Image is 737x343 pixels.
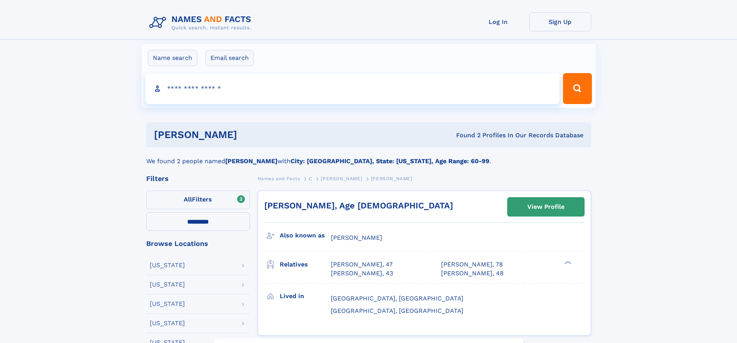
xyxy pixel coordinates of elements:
[331,295,463,302] span: [GEOGRAPHIC_DATA], [GEOGRAPHIC_DATA]
[154,130,347,140] h1: [PERSON_NAME]
[563,73,592,104] button: Search Button
[347,131,583,140] div: Found 2 Profiles In Our Records Database
[331,269,393,278] a: [PERSON_NAME], 43
[225,157,277,165] b: [PERSON_NAME]
[280,258,331,271] h3: Relatives
[146,240,250,247] div: Browse Locations
[467,12,529,31] a: Log In
[146,12,258,33] img: Logo Names and Facts
[309,176,312,181] span: C
[148,50,197,66] label: Name search
[150,262,185,268] div: [US_STATE]
[508,198,584,216] a: View Profile
[529,12,591,31] a: Sign Up
[258,174,300,183] a: Names and Facts
[321,176,362,181] span: [PERSON_NAME]
[331,260,393,269] a: [PERSON_NAME], 47
[146,175,250,182] div: Filters
[146,191,250,209] label: Filters
[146,147,591,166] div: We found 2 people named with .
[264,201,453,210] a: [PERSON_NAME], Age [DEMOGRAPHIC_DATA]
[309,174,312,183] a: C
[291,157,489,165] b: City: [GEOGRAPHIC_DATA], State: [US_STATE], Age Range: 60-99
[441,260,503,269] a: [PERSON_NAME], 78
[563,260,572,265] div: ❯
[441,269,504,278] a: [PERSON_NAME], 48
[371,176,412,181] span: [PERSON_NAME]
[321,174,362,183] a: [PERSON_NAME]
[331,234,382,241] span: [PERSON_NAME]
[150,320,185,326] div: [US_STATE]
[280,290,331,303] h3: Lived in
[150,282,185,288] div: [US_STATE]
[205,50,254,66] label: Email search
[184,196,192,203] span: All
[331,307,463,314] span: [GEOGRAPHIC_DATA], [GEOGRAPHIC_DATA]
[150,301,185,307] div: [US_STATE]
[527,198,564,216] div: View Profile
[145,73,560,104] input: search input
[280,229,331,242] h3: Also known as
